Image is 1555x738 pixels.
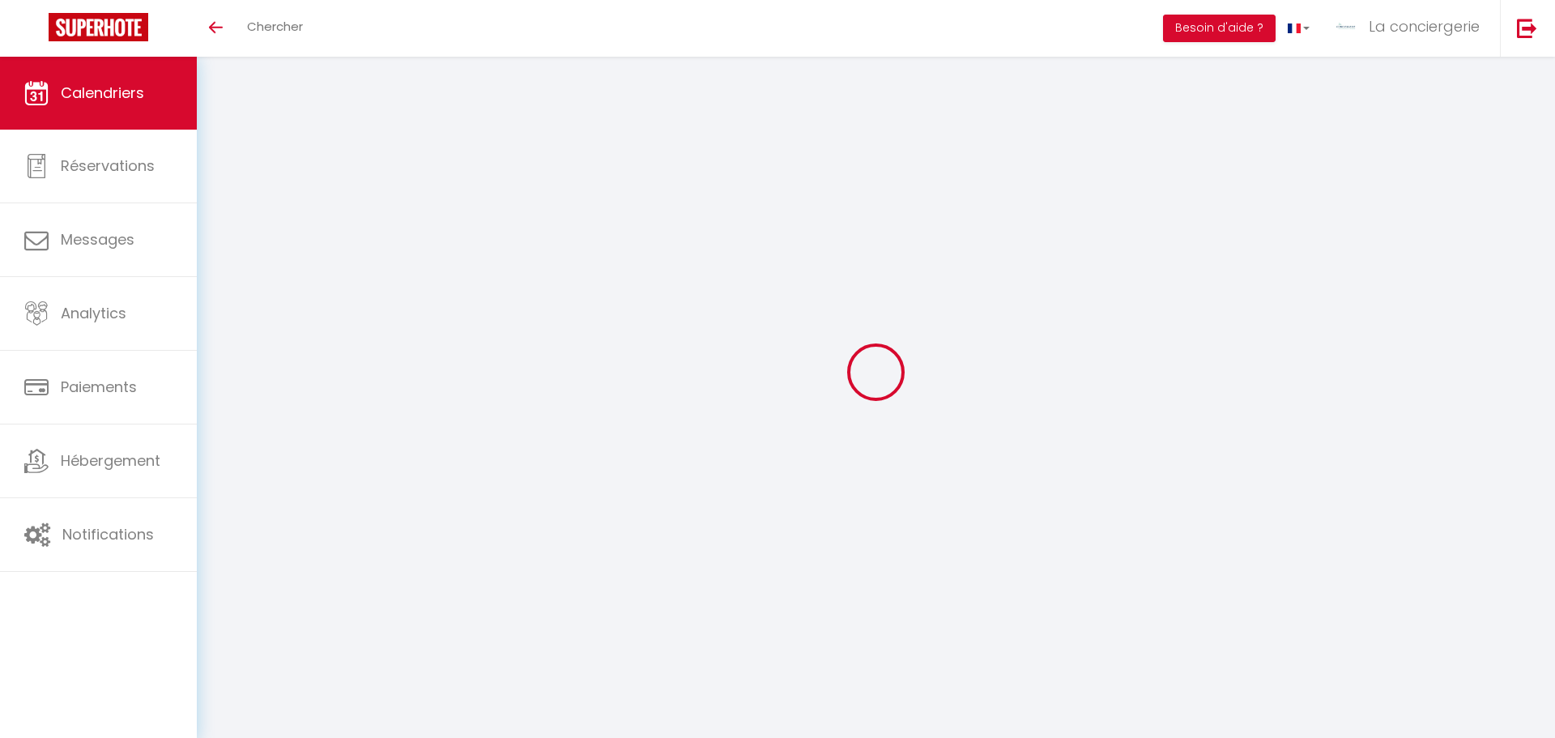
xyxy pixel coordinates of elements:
[1334,15,1358,39] img: ...
[247,18,303,35] span: Chercher
[61,229,134,250] span: Messages
[61,377,137,397] span: Paiements
[1517,18,1537,38] img: logout
[61,450,160,471] span: Hébergement
[61,83,144,103] span: Calendriers
[1369,16,1480,36] span: La conciergerie
[62,524,154,544] span: Notifications
[1163,15,1276,42] button: Besoin d'aide ?
[49,13,148,41] img: Super Booking
[61,303,126,323] span: Analytics
[61,156,155,176] span: Réservations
